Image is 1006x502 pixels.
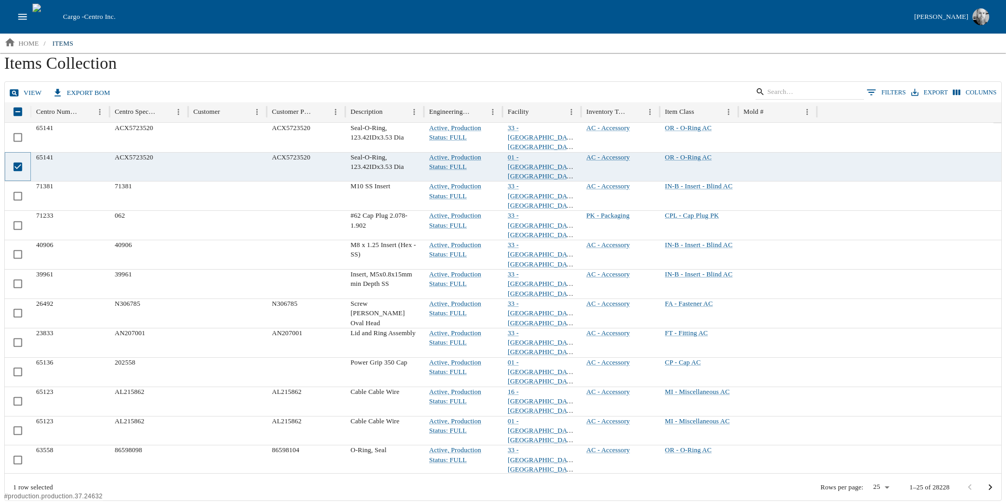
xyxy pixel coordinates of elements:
button: Menu [171,105,185,119]
a: Active, Production Status: FULL [429,300,481,317]
button: Sort [695,105,709,119]
button: Menu [250,105,264,119]
div: Centro Specification [115,108,157,116]
a: AC - Accessory [586,271,630,278]
button: Show filters [864,84,909,100]
a: CPL - Cap Plug PK [665,212,719,219]
div: 1 row selected [13,483,53,492]
div: Description [351,108,382,116]
a: 33 - [GEOGRAPHIC_DATA], [GEOGRAPHIC_DATA] [508,329,579,356]
input: Search… [767,84,849,99]
button: Sort [79,105,93,119]
button: Sort [629,105,643,119]
a: Active, Production Status: FULL [429,446,481,463]
a: Active, Production Status: FULL [429,124,481,141]
button: Sort [221,105,235,119]
div: ACX5723520 [267,152,345,181]
a: 33 - [GEOGRAPHIC_DATA], [GEOGRAPHIC_DATA] [508,124,579,151]
a: AC - Accessory [586,183,630,190]
a: Active, Production Status: FULL [429,183,481,199]
div: 65141 [31,152,110,181]
img: Profile image [972,8,989,25]
a: 33 - [GEOGRAPHIC_DATA], [GEOGRAPHIC_DATA] [508,271,579,297]
div: AL215862 [110,416,188,445]
p: home [18,38,39,49]
div: 71381 [31,181,110,210]
button: Sort [472,105,486,119]
a: MI - Miscellaneous AC [665,388,730,396]
div: Item Class [665,108,694,116]
div: AL215862 [110,387,188,416]
a: Active, Production Status: FULL [429,329,481,346]
button: Menu [486,105,500,119]
div: N306785 [110,298,188,328]
button: Export [909,85,950,100]
button: Sort [158,105,172,119]
a: AC - Accessory [586,388,630,396]
span: Centro Inc. [84,13,115,20]
div: 40906 [110,240,188,269]
div: 71381 [110,181,188,210]
div: Insert, M5x0.8x15mm min Depth SS [345,269,424,298]
a: 16 - [GEOGRAPHIC_DATA], [GEOGRAPHIC_DATA] [508,388,579,415]
button: Menu [800,105,814,119]
div: ACX5723520 [110,123,188,152]
a: AC - Accessory [586,300,630,307]
div: Cable Cable Wire [345,416,424,445]
a: 33 - [GEOGRAPHIC_DATA], [GEOGRAPHIC_DATA] [508,212,579,239]
a: Active, Production Status: FULL [429,154,481,170]
div: Engineering Status [429,108,471,116]
div: 65123 [31,416,110,445]
a: Active, Production Status: FULL [429,418,481,434]
button: Sort [315,105,329,119]
a: 33 - [GEOGRAPHIC_DATA], [GEOGRAPHIC_DATA] [508,300,579,327]
div: Centro Number [36,108,78,116]
div: 71233 [31,210,110,240]
div: 65136 [31,357,110,387]
button: Go to next page [980,477,1000,497]
div: Power Grip 350 Cap [345,357,424,387]
a: Active, Production Status: FULL [429,388,481,405]
div: M10 SS Insert [345,181,424,210]
div: Lid and Ring Assembly [345,328,424,357]
button: Menu [329,105,343,119]
div: 23833 [31,328,110,357]
div: 062 [110,210,188,240]
div: Seal-O-Ring, 123.42IDx3.53 Dia [345,123,424,152]
li: / [43,38,46,49]
div: 26492 [31,298,110,328]
div: 65123 [31,387,110,416]
div: Customer [193,108,220,116]
button: Sort [384,105,398,119]
a: Active, Production Status: FULL [429,271,481,287]
a: IN-B - Insert - Blind AC [665,241,732,249]
button: export BOM [50,84,114,102]
a: FA - Fastener AC [665,300,713,307]
button: Sort [764,105,779,119]
div: Screw [PERSON_NAME] Oval Head [345,298,424,328]
div: 86598104 [267,445,345,474]
a: AC - Accessory [586,418,630,425]
div: Facility [508,108,529,116]
div: 86598098 [110,445,188,474]
div: AL215862 [267,387,345,416]
a: view [7,84,46,102]
button: Menu [93,105,107,119]
div: Customer Part Number [272,108,314,116]
a: AC - Accessory [586,154,630,161]
div: Cargo - [59,12,910,22]
div: N306785 [267,298,345,328]
div: 63558 [31,445,110,474]
a: AC - Accessory [586,329,630,337]
div: [PERSON_NAME] [914,11,968,23]
a: 01 - [GEOGRAPHIC_DATA], [GEOGRAPHIC_DATA] [508,359,579,386]
a: OR - O-Ring AC [665,446,712,454]
img: cargo logo [32,4,59,30]
a: AC - Accessory [586,124,630,132]
div: 25 [868,480,893,495]
button: Menu [721,105,736,119]
a: AC - Accessory [586,446,630,454]
div: Inventory Type [586,108,628,116]
div: Seal-O-Ring, 123.42IDx3.53 Dia [345,152,424,181]
div: 39961 [110,269,188,298]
